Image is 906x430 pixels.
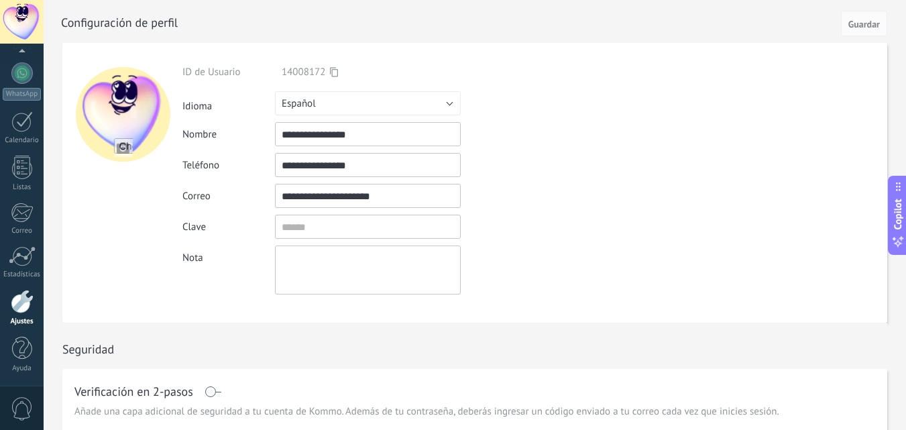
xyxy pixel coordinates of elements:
div: ID de Usuario [182,66,275,78]
div: Ajustes [3,317,42,326]
div: Correo [3,227,42,235]
div: Estadísticas [3,270,42,279]
div: Calendario [3,136,42,145]
div: Ayuda [3,364,42,373]
div: WhatsApp [3,88,41,101]
button: Español [275,91,461,115]
h1: Verificación en 2-pasos [74,386,193,397]
span: Español [282,97,316,110]
div: Listas [3,183,42,192]
div: Idioma [182,95,275,113]
div: Clave [182,221,275,233]
h1: Seguridad [62,341,114,357]
div: Nota [182,246,275,264]
div: Nombre [182,128,275,141]
span: Añade una capa adicional de seguridad a tu cuenta de Kommo. Además de tu contraseña, deberás ingr... [74,405,779,419]
button: Guardar [841,11,887,36]
span: Guardar [848,19,880,29]
div: Correo [182,190,275,203]
span: 14008172 [282,66,325,78]
span: Copilot [891,199,905,229]
div: Teléfono [182,159,275,172]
